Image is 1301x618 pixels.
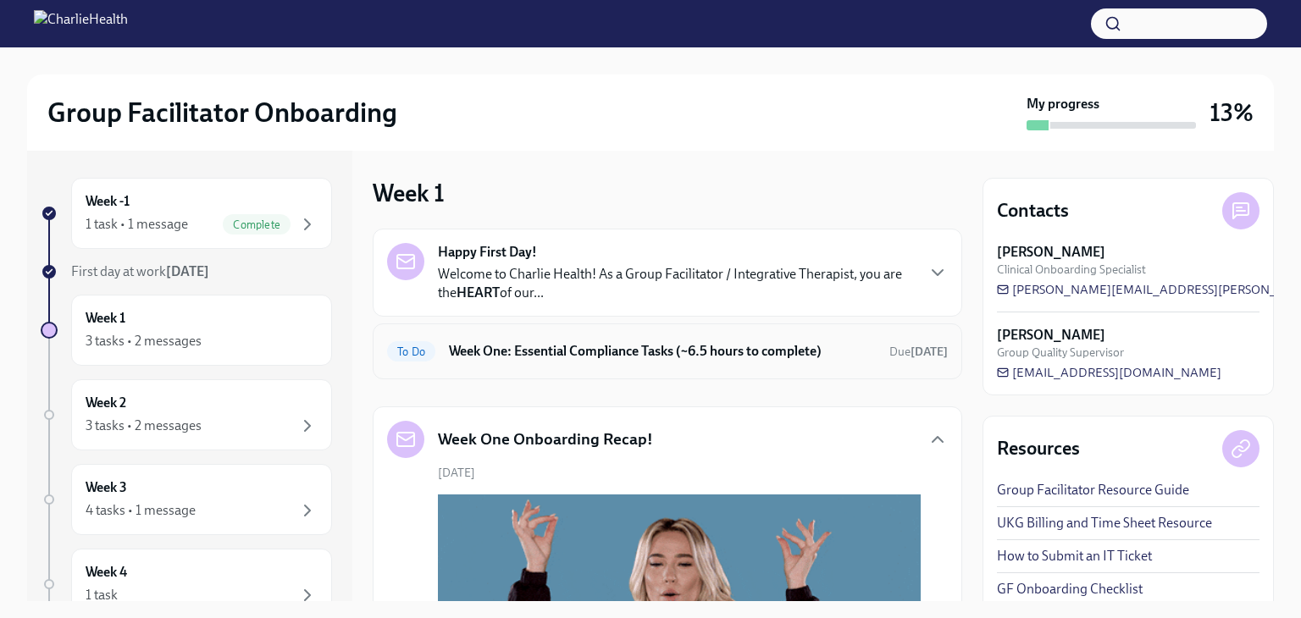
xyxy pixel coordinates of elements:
span: To Do [387,345,435,358]
a: First day at work[DATE] [41,262,332,281]
h3: 13% [1210,97,1254,128]
div: 4 tasks • 1 message [86,501,196,520]
span: First day at work [71,263,209,279]
p: Welcome to Charlie Health! As a Group Facilitator / Integrative Therapist, you are the of our... [438,265,914,302]
a: Week 23 tasks • 2 messages [41,379,332,450]
h5: Week One Onboarding Recap! [438,428,653,450]
span: Clinical Onboarding Specialist [997,262,1146,278]
span: Complete [223,218,291,231]
span: September 9th, 2025 07:00 [889,344,948,360]
div: 1 task • 1 message [86,215,188,234]
span: Group Quality Supervisor [997,345,1124,361]
h6: Week 3 [86,478,127,497]
a: To DoWeek One: Essential Compliance Tasks (~6.5 hours to complete)Due[DATE] [387,338,948,365]
h6: Week 2 [86,394,126,412]
h6: Week 4 [86,563,127,582]
strong: [PERSON_NAME] [997,326,1105,345]
img: CharlieHealth [34,10,128,37]
h6: Week One: Essential Compliance Tasks (~6.5 hours to complete) [449,342,876,361]
strong: Happy First Day! [438,243,537,262]
h3: Week 1 [373,178,445,208]
a: [EMAIL_ADDRESS][DOMAIN_NAME] [997,364,1221,381]
strong: [DATE] [911,345,948,359]
h4: Contacts [997,198,1069,223]
h6: Week 1 [86,309,125,328]
h2: Group Facilitator Onboarding [47,96,397,130]
strong: [DATE] [166,263,209,279]
a: Week -11 task • 1 messageComplete [41,178,332,249]
a: GF Onboarding Checklist [997,580,1143,599]
a: Week 34 tasks • 1 message [41,464,332,535]
div: 3 tasks • 2 messages [86,332,202,350]
a: Week 13 tasks • 2 messages [41,295,332,366]
span: [DATE] [438,465,475,481]
h6: Week -1 [86,192,130,211]
strong: [PERSON_NAME] [997,243,1105,262]
a: How to Submit an IT Ticket [997,547,1152,566]
span: Due [889,345,948,359]
strong: My progress [1027,95,1099,113]
div: 3 tasks • 2 messages [86,417,202,435]
a: UKG Billing and Time Sheet Resource [997,514,1212,532]
strong: HEART [457,284,500,301]
div: 1 task [86,586,118,604]
h4: Resources [997,436,1080,461]
a: Group Facilitator Resource Guide [997,481,1189,499]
